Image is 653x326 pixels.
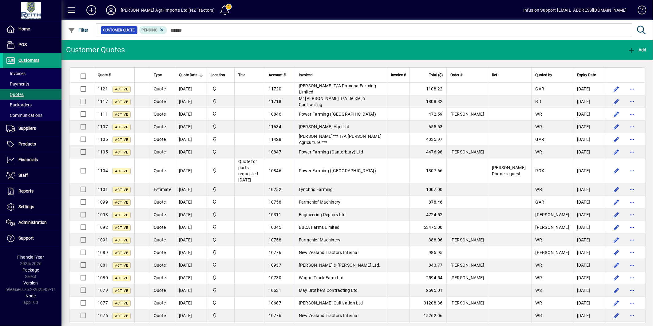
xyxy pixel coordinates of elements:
span: 10846 [269,168,281,173]
td: [DATE] [175,234,207,246]
span: Power Farming ([GEOGRAPHIC_DATA]) [299,168,376,173]
td: 655.63 [410,121,446,133]
span: Power Farming (Canterbury) Ltd [299,149,363,154]
button: More options [627,235,637,245]
span: Ashburton [211,136,231,143]
span: 10758 [269,200,281,205]
span: New Zealand Tractors Internal [299,313,358,318]
span: WR [536,313,542,318]
button: Edit [611,273,621,283]
span: Customer Quote [103,27,135,33]
a: POS [3,37,61,53]
span: Ashburton [211,237,231,243]
span: Home [18,26,30,31]
button: More options [627,166,637,176]
span: 10631 [269,288,281,293]
span: Financials [18,157,38,162]
div: Order # [450,72,484,78]
span: Quotes [6,92,24,97]
span: 1111 [98,112,108,117]
span: Active [115,289,128,293]
span: Active [115,276,128,280]
span: [PERSON_NAME] [536,225,569,230]
span: 1076 [98,313,108,318]
span: Quote [154,200,166,205]
span: Invoices [6,71,26,76]
span: Package [22,268,39,272]
td: 53475.00 [410,221,446,234]
span: [PERSON_NAME] Cultivation Ltd [299,300,363,305]
span: New Zealand Tractors Internal [299,250,358,255]
button: More options [627,311,637,320]
span: WR [536,124,542,129]
span: [PERSON_NAME]*** T/A [PERSON_NAME] Agriculture *** [299,134,382,145]
span: Quote [154,288,166,293]
td: [DATE] [573,221,605,234]
span: 11428 [269,137,281,142]
button: Edit [611,84,621,94]
span: Payments [6,81,29,86]
td: [DATE] [175,196,207,209]
span: Ashburton [211,98,231,105]
span: GAR [536,86,544,91]
span: Account # [269,72,286,78]
a: Knowledge Base [633,1,645,21]
a: Home [3,22,61,37]
span: Add [628,47,647,52]
td: [DATE] [573,272,605,284]
span: Quote [154,263,166,268]
a: Support [3,231,61,246]
button: More options [627,84,637,94]
td: [DATE] [175,133,207,146]
td: 472.59 [410,108,446,121]
button: More options [627,298,637,308]
td: [DATE] [573,183,605,196]
span: Quote [154,300,166,305]
span: Quote [154,225,166,230]
span: ROX [536,168,544,173]
span: [PERSON_NAME] Phone request [492,165,526,176]
button: More options [627,273,637,283]
button: More options [627,109,637,119]
td: 4035.97 [410,133,446,146]
td: 985.95 [410,246,446,259]
td: [DATE] [175,309,207,322]
span: 1105 [98,149,108,154]
span: WR [536,263,542,268]
span: Active [115,169,128,173]
a: Products [3,137,61,152]
span: Ashburton [211,262,231,268]
span: Active [115,113,128,117]
button: Edit [611,109,621,119]
span: [PERSON_NAME] [450,263,484,268]
span: Quote # [98,72,111,78]
button: Edit [611,122,621,132]
span: Estimate [154,187,171,192]
span: Active [115,264,128,268]
a: Suppliers [3,121,61,136]
span: Ashburton [211,186,231,193]
td: [DATE] [573,196,605,209]
a: Staff [3,168,61,183]
div: Expiry Date [577,72,601,78]
span: Quoted by [536,72,552,78]
span: Ref [492,72,497,78]
span: Title [238,72,245,78]
button: Edit [611,222,621,232]
span: Products [18,141,36,146]
button: Edit [611,197,621,207]
span: POS [18,42,27,47]
span: 10687 [269,300,281,305]
span: Active [115,201,128,205]
td: [DATE] [175,221,207,234]
span: Ashburton [211,111,231,117]
span: 10846 [269,112,281,117]
td: 388.06 [410,234,446,246]
span: Customers [18,58,39,63]
span: Power Farming ([GEOGRAPHIC_DATA]) [299,112,376,117]
button: Edit [611,260,621,270]
span: WR [536,112,542,117]
span: Active [115,301,128,305]
span: Type [154,72,162,78]
button: More options [627,122,637,132]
